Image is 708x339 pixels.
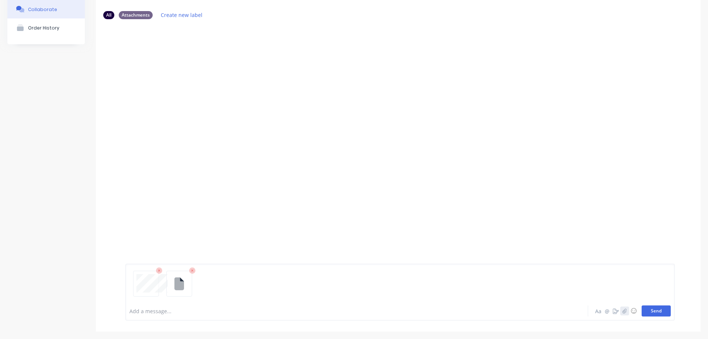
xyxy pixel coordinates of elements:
[642,305,671,316] button: Send
[119,11,153,19] div: Attachments
[103,11,114,19] div: All
[28,7,57,12] div: Collaborate
[603,307,611,315] button: @
[629,307,638,315] button: ☺
[7,18,85,37] button: Order History
[594,307,603,315] button: Aa
[157,10,206,20] button: Create new label
[28,25,59,31] div: Order History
